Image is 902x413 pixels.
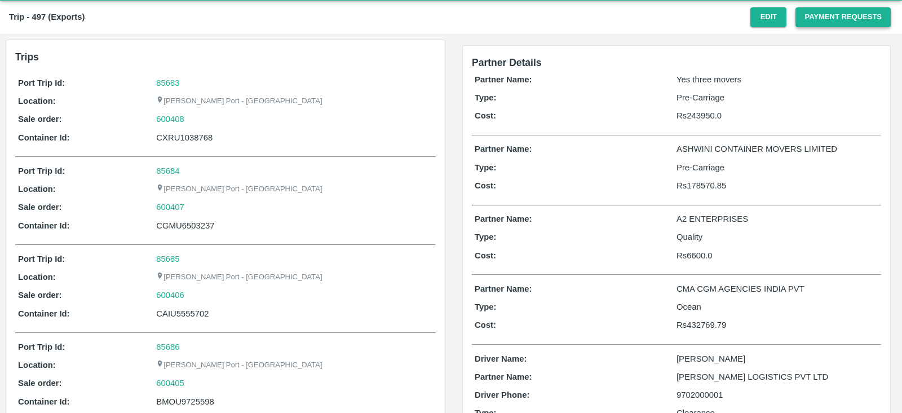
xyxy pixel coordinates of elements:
p: 9702000001 [676,389,878,401]
p: [PERSON_NAME] [676,353,878,365]
b: Type: [475,302,497,311]
p: [PERSON_NAME] Port - [GEOGRAPHIC_DATA] [156,184,322,195]
p: Quality [676,231,878,243]
b: Cost: [475,111,496,120]
p: CMA CGM AGENCIES INDIA PVT [676,283,878,295]
b: Sale order: [18,379,62,388]
span: Partner Details [472,57,542,68]
b: Partner Name: [475,284,532,293]
button: Payment Requests [795,7,891,27]
b: Location: [18,361,56,370]
b: Port Trip Id: [18,78,65,87]
b: Cost: [475,181,496,190]
b: Type: [475,93,497,102]
p: Yes three movers [676,73,878,86]
b: Type: [475,163,497,172]
p: Pre-Carriage [676,91,878,104]
a: 600405 [156,377,184,389]
p: [PERSON_NAME] Port - [GEOGRAPHIC_DATA] [156,360,322,371]
b: Location: [18,96,56,106]
b: Port Trip Id: [18,254,65,263]
a: 85684 [156,166,179,175]
b: Sale order: [18,203,62,212]
b: Container Id: [18,221,70,230]
b: Port Trip Id: [18,342,65,352]
p: Rs 432769.79 [676,319,878,331]
a: 85685 [156,254,179,263]
p: Rs 243950.0 [676,109,878,122]
b: Sale order: [18,115,62,124]
div: CAIU5555702 [156,307,433,320]
p: A2 ENTERPRISES [676,213,878,225]
b: Driver Phone: [475,390,529,399]
b: Container Id: [18,397,70,406]
a: 600407 [156,201,184,213]
a: 600408 [156,113,184,125]
b: Sale order: [18,291,62,300]
p: [PERSON_NAME] Port - [GEOGRAPHIC_DATA] [156,272,322,283]
b: Location: [18,273,56,282]
b: Trip - 497 (Exports) [9,12,85,21]
b: Location: [18,184,56,194]
b: Cost: [475,320,496,329]
b: Type: [475,232,497,241]
p: Pre-Carriage [676,161,878,174]
b: Container Id: [18,133,70,142]
b: Trips [15,51,39,63]
b: Container Id: [18,309,70,318]
div: BMOU9725598 [156,396,433,408]
div: CGMU6503237 [156,219,433,232]
p: Rs 6600.0 [676,249,878,262]
b: Driver Name: [475,354,527,363]
a: 600406 [156,289,184,301]
p: Ocean [676,301,878,313]
a: 85683 [156,78,179,87]
b: Cost: [475,251,496,260]
p: Rs 178570.85 [676,179,878,192]
b: Partner Name: [475,372,532,381]
div: CXRU1038768 [156,131,433,144]
p: [PERSON_NAME] LOGISTICS PVT LTD [676,371,878,383]
a: 85686 [156,342,179,352]
b: Partner Name: [475,214,532,223]
p: [PERSON_NAME] Port - [GEOGRAPHIC_DATA] [156,96,322,107]
b: Partner Name: [475,144,532,153]
b: Port Trip Id: [18,166,65,175]
button: Edit [750,7,786,27]
b: Partner Name: [475,75,532,84]
p: ASHWINI CONTAINER MOVERS LIMITED [676,143,878,155]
